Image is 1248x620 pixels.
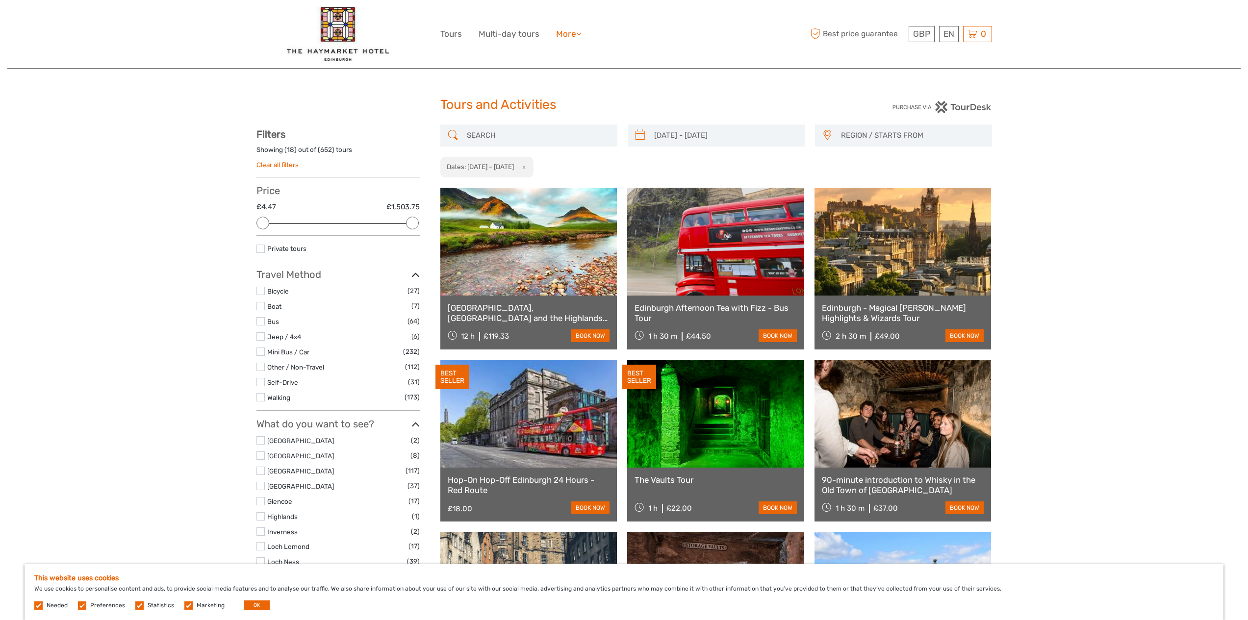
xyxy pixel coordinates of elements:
span: GBP [913,29,930,39]
span: (6) [411,331,420,342]
a: [GEOGRAPHIC_DATA] [267,467,334,475]
div: EN [939,26,959,42]
label: £1,503.75 [386,202,420,212]
a: Boat [267,302,281,310]
span: 12 h [461,332,475,341]
a: Bicycle [267,287,289,295]
a: book now [945,501,984,514]
a: Mini Bus / Car [267,348,309,356]
div: £49.00 [875,332,900,341]
span: (17) [408,541,420,552]
a: Walking [267,394,290,401]
div: BEST SELLER [435,365,469,389]
h5: This website uses cookies [34,574,1214,582]
h3: What do you want to see? [256,418,420,430]
a: book now [571,501,610,514]
div: £37.00 [873,504,898,513]
a: Inverness [267,528,298,536]
div: £44.50 [686,332,711,341]
span: (31) [408,376,420,388]
a: Loch Ness [267,558,299,566]
button: Open LiveChat chat widget [113,15,125,27]
button: REGION / STARTS FROM [837,127,987,144]
a: Glencoe [267,497,292,505]
div: We use cookies to personalise content and ads, to provide social media features and to analyse ou... [25,564,1223,620]
span: (17) [408,496,420,507]
a: book now [945,329,984,342]
a: More [556,27,582,41]
div: £18.00 [448,504,472,513]
div: £22.00 [666,504,692,513]
span: (2) [411,435,420,446]
a: Highlands [267,513,298,521]
button: OK [244,600,270,610]
div: £119.33 [484,332,509,341]
a: Tours [440,27,462,41]
a: Loch Lomond [267,543,309,550]
h2: Dates: [DATE] - [DATE] [447,163,514,171]
a: book now [571,329,610,342]
span: (39) [407,556,420,567]
a: [GEOGRAPHIC_DATA] [267,482,334,490]
h3: Price [256,185,420,197]
a: The Vaults Tour [635,475,797,485]
span: 0 [979,29,988,39]
p: We're away right now. Please check back later! [14,17,111,25]
a: [GEOGRAPHIC_DATA] [267,452,334,460]
span: (7) [411,300,420,312]
a: Edinburgh Afternoon Tea with Fizz - Bus Tour [635,303,797,323]
label: Statistics [148,601,174,610]
span: (117) [406,465,420,476]
label: Needed [47,601,68,610]
a: Edinburgh - Magical [PERSON_NAME] Highlights & Wizards Tour [822,303,984,323]
a: Jeep / 4x4 [267,333,301,341]
span: (27) [408,285,420,297]
a: Self-Drive [267,378,298,386]
span: (2) [411,526,420,537]
div: BEST SELLER [622,365,656,389]
a: book now [759,501,797,514]
a: Hop-On Hop-Off Edinburgh 24 Hours - Red Route [448,475,610,495]
span: 1 h [648,504,658,513]
div: Showing ( ) out of ( ) tours [256,145,420,160]
input: SELECT DATES [650,127,800,144]
label: Preferences [90,601,125,610]
a: [GEOGRAPHIC_DATA] [267,437,334,445]
label: Marketing [197,601,225,610]
span: 1 h 30 m [648,332,677,341]
span: (37) [408,480,420,492]
span: 1 h 30 m [836,504,865,513]
h1: Tours and Activities [440,97,808,113]
button: x [515,162,529,172]
label: 18 [287,145,294,154]
span: (8) [410,450,420,461]
label: £4.47 [256,202,276,212]
a: Private tours [267,245,306,252]
span: Best price guarantee [808,26,906,42]
a: Clear all filters [256,161,299,169]
h3: Travel Method [256,269,420,280]
a: Bus [267,318,279,325]
img: 2426-e9e67c72-e0e4-4676-a79c-1d31c490165d_logo_big.jpg [287,7,389,61]
span: (64) [408,316,420,327]
a: Other / Non-Travel [267,363,324,371]
span: (112) [405,361,420,372]
a: [GEOGRAPHIC_DATA], [GEOGRAPHIC_DATA] and the Highlands Small-Group Day Tour from [GEOGRAPHIC_DATA... [448,303,610,323]
span: (232) [403,346,420,357]
span: (1) [412,511,420,522]
span: 2 h 30 m [836,332,866,341]
input: SEARCH [463,127,612,144]
img: PurchaseViaTourDesk.png [892,101,992,113]
span: (173) [405,392,420,403]
label: 652 [320,145,332,154]
a: book now [759,329,797,342]
a: Multi-day tours [479,27,539,41]
a: 90-minute introduction to Whisky in the Old Town of [GEOGRAPHIC_DATA] [822,475,984,495]
strong: Filters [256,128,285,140]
